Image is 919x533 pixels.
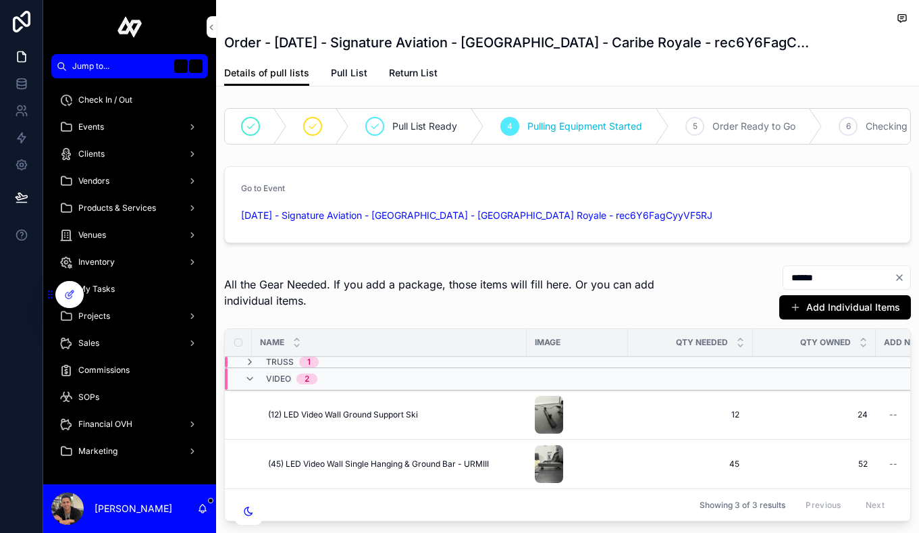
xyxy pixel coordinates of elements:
[535,396,563,434] img: Ground-Support-Ski.jpg
[894,272,910,283] button: Clear
[78,203,156,213] span: Products & Services
[331,61,367,88] a: Pull List
[78,446,117,457] span: Marketing
[693,121,698,132] span: 5
[51,439,208,463] a: Marketing
[889,409,897,420] div: --
[51,412,208,436] a: Financial OVH
[268,409,519,420] a: (12) LED Video Wall Ground Support Ski
[535,445,563,483] img: Unilumin-Single-Hanging-&-Ground-Bar.jpg
[78,230,106,240] span: Venues
[224,61,309,86] a: Details of pull lists
[51,169,208,193] a: Vendors
[51,385,208,409] a: SOPs
[266,357,294,367] span: Truss
[305,374,309,384] div: 2
[51,54,208,78] button: Jump to...K
[78,176,109,186] span: Vendors
[779,295,911,320] button: Add Individual Items
[761,459,868,469] a: 52
[389,61,438,88] a: Return List
[389,66,438,80] span: Return List
[224,276,671,309] span: All the Gear Needed. If you add a package, those items will fill here. Or you can add individual ...
[51,196,208,220] a: Products & Services
[268,459,519,469] a: (45) LED Video Wall Single Hanging & Ground Bar - URMIII
[78,311,110,322] span: Projects
[331,66,367,80] span: Pull List
[260,337,284,348] span: Name
[78,257,115,268] span: Inventory
[51,115,208,139] a: Events
[889,459,897,469] div: --
[190,61,201,72] span: K
[507,121,513,132] span: 4
[224,33,810,52] h1: Order - [DATE] - Signature Aviation - [GEOGRAPHIC_DATA] - Caribe Royale - rec6Y6FagCyyVF5RJ
[78,392,99,403] span: SOPs
[641,459,739,469] span: 45
[527,120,642,133] span: Pulling Equipment Started
[700,500,785,511] span: Showing 3 of 3 results
[636,404,745,426] a: 12
[266,374,291,384] span: Video
[268,409,418,420] span: (12) LED Video Wall Ground Support Ski
[51,277,208,301] a: My Tasks
[761,409,868,420] a: 24
[78,419,132,430] span: Financial OVH
[78,365,130,376] span: Commissions
[636,453,745,475] a: 45
[51,304,208,328] a: Projects
[800,337,851,348] span: Qty Owned
[51,358,208,382] a: Commissions
[241,183,285,193] span: Go to Event
[78,338,99,349] span: Sales
[846,121,851,132] span: 6
[535,396,620,434] a: Ground-Support-Ski.jpg
[51,142,208,166] a: Clients
[676,337,728,348] span: QTY Needed
[712,120,795,133] span: Order Ready to Go
[117,16,142,38] img: App logo
[392,120,457,133] span: Pull List Ready
[268,459,489,469] span: (45) LED Video Wall Single Hanging & Ground Bar - URMIII
[51,250,208,274] a: Inventory
[78,149,105,159] span: Clients
[51,223,208,247] a: Venues
[95,502,172,515] p: [PERSON_NAME]
[535,337,560,348] span: Image
[43,78,216,484] div: scrollable content
[307,357,311,367] div: 1
[51,331,208,355] a: Sales
[224,66,309,80] span: Details of pull lists
[78,122,104,132] span: Events
[241,209,712,222] a: [DATE] - Signature Aviation - [GEOGRAPHIC_DATA] - [GEOGRAPHIC_DATA] Royale - rec6Y6FagCyyVF5RJ
[51,88,208,112] a: Check In / Out
[72,61,169,72] span: Jump to...
[535,445,620,483] a: Unilumin-Single-Hanging-&-Ground-Bar.jpg
[78,95,132,105] span: Check In / Out
[641,409,739,420] span: 12
[78,284,115,295] span: My Tasks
